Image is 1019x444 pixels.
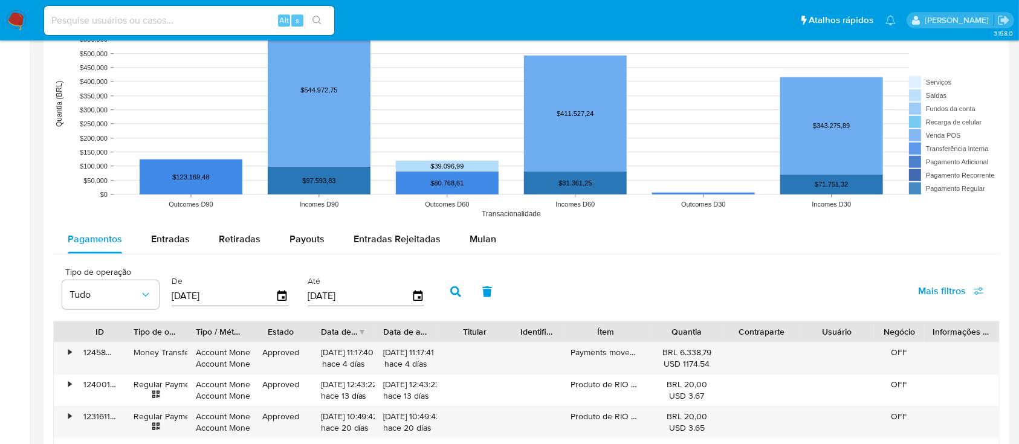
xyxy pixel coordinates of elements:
[997,14,1010,27] a: Sair
[809,14,873,27] span: Atalhos rápidos
[279,14,289,26] span: Alt
[925,14,993,26] p: adriano.brito@mercadolivre.com
[885,15,896,25] a: Notificações
[994,28,1013,38] span: 3.158.0
[296,14,299,26] span: s
[44,13,334,28] input: Pesquise usuários ou casos...
[305,12,329,29] button: search-icon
